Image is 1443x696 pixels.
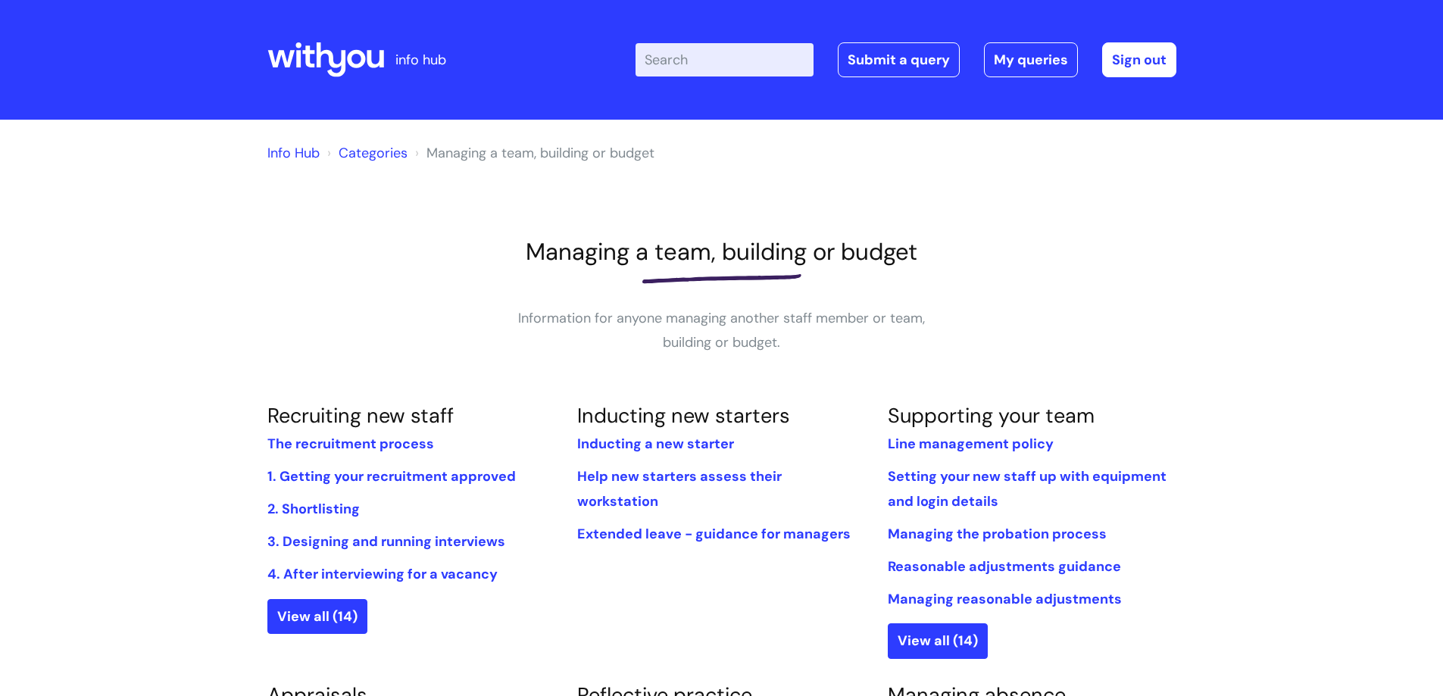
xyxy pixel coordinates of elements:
a: Line management policy [888,435,1054,453]
a: Managing the probation process [888,525,1107,543]
input: Search [636,43,814,76]
a: The recruitment process [267,435,434,453]
a: 2. Shortlisting [267,500,360,518]
a: 1. Getting your recruitment approved [267,467,516,485]
a: Submit a query [838,42,960,77]
a: Help new starters assess their workstation [577,467,782,510]
a: Info Hub [267,144,320,162]
a: Sign out [1102,42,1176,77]
a: Categories [339,144,408,162]
div: | - [636,42,1176,77]
a: 3. Designing and running interviews [267,532,505,551]
a: Inducting a new starter [577,435,734,453]
li: Solution home [323,141,408,165]
a: Managing reasonable adjustments [888,590,1122,608]
a: Reasonable adjustments guidance [888,557,1121,576]
a: View all (14) [888,623,988,658]
p: info hub [395,48,446,72]
a: Inducting new starters [577,402,790,429]
li: Managing a team, building or budget [411,141,654,165]
p: Information for anyone managing another staff member or team, building or budget. [495,306,949,355]
a: My queries [984,42,1078,77]
a: 4. After interviewing for a vacancy [267,565,498,583]
a: View all (14) [267,599,367,634]
a: Supporting your team [888,402,1095,429]
h1: Managing a team, building or budget [267,238,1176,266]
a: Recruiting new staff [267,402,454,429]
a: Extended leave - guidance for managers [577,525,851,543]
a: Setting your new staff up with equipment and login details [888,467,1167,510]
